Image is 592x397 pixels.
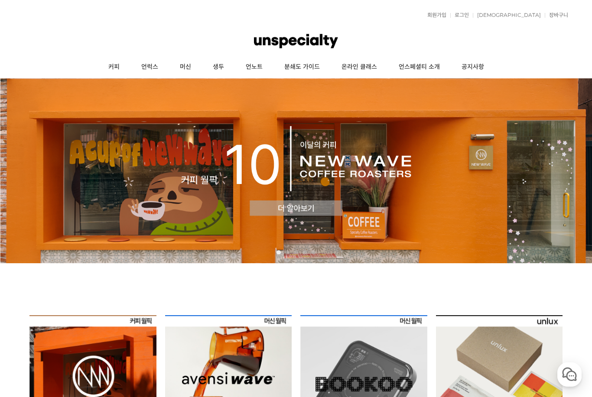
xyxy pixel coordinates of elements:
a: 5 [311,250,316,255]
a: [DEMOGRAPHIC_DATA] [473,13,541,18]
a: 1 [276,250,281,255]
a: 3 [294,250,298,255]
a: 장바구니 [545,13,568,18]
a: 공지사항 [451,56,495,78]
a: 언럭스 [130,56,169,78]
a: 언스페셜티 소개 [388,56,451,78]
a: 언노트 [235,56,273,78]
a: 머신 [169,56,202,78]
a: 4 [303,250,307,255]
a: 생두 [202,56,235,78]
a: 2 [285,250,289,255]
a: 온라인 클래스 [331,56,388,78]
img: 언스페셜티 몰 [254,28,338,54]
a: 분쇄도 가이드 [273,56,331,78]
a: 커피 [98,56,130,78]
a: 회원가입 [423,13,446,18]
a: 로그인 [450,13,469,18]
